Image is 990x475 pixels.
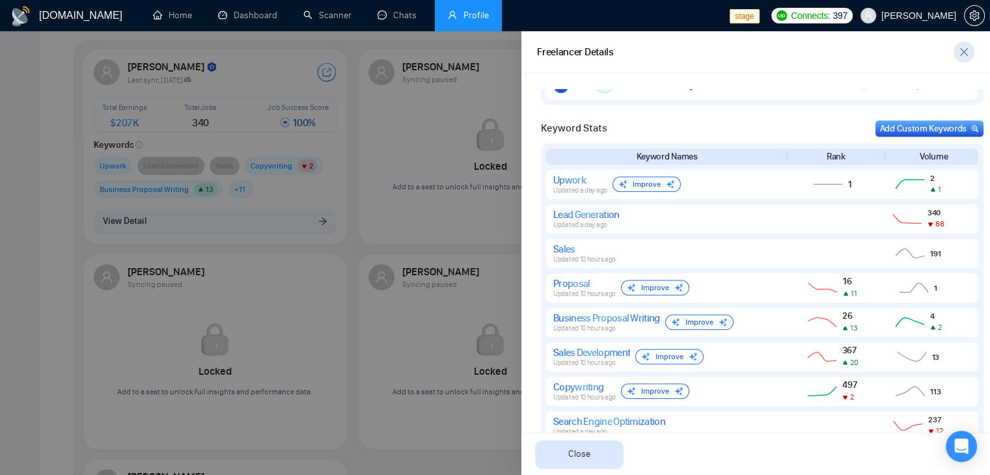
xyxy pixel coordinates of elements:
a: messageChats [378,10,422,21]
a: setting [964,10,985,21]
span: 12 [936,426,942,435]
div: Search Engine Optimization [553,415,665,428]
button: setting [964,5,985,26]
span: Close [568,447,590,461]
span: 2 [850,392,854,401]
button: Close [535,441,624,468]
img: sparkle [641,352,650,361]
div: Rank [791,150,881,163]
span: 397 [832,8,847,23]
span: 2 [938,323,942,332]
span: Updated a day ago [553,221,607,229]
span: 13 [932,352,939,362]
span: Updated 10 hours ago [553,324,616,332]
span: Profile [463,10,489,21]
a: dashboardDashboard [218,10,277,21]
span: Keyword Stats [541,120,607,136]
span: Updated 10 hours ago [553,359,616,367]
span: 113 [930,387,941,396]
img: upwork-logo.png [777,10,787,21]
span: Updated 10 hours ago [553,290,616,298]
span: 191 [930,249,941,258]
span: 1 [938,185,941,194]
span: user [448,10,457,20]
a: searchScanner [303,10,351,21]
span: Updated a day ago [553,186,607,195]
div: Open Intercom Messenger [946,431,977,462]
span: 340 [928,208,944,217]
img: sparkle [719,318,728,327]
span: setting [965,10,984,21]
div: Improve [635,349,704,364]
img: logo [10,6,31,27]
div: Improve [621,280,689,295]
div: Proposal [553,277,616,290]
span: Updated 10 hours ago [553,393,616,401]
button: Add Custom Keywords [875,120,983,137]
img: sparkle [674,283,683,292]
span: 1 [848,179,852,190]
span: 20 [850,358,859,367]
span: close [954,47,974,57]
span: 13 [850,323,858,332]
div: Upwork [553,174,607,186]
span: stage [730,9,759,23]
img: sparkle [666,180,675,189]
span: 1 [934,283,937,293]
div: Improve [621,383,689,399]
span: 2 [930,173,941,183]
div: Lead Generation [553,208,620,221]
img: sparkle [689,352,698,361]
div: Improve [665,314,734,330]
span: 12 [581,81,588,90]
span: 88 [935,219,944,228]
span: 26 [842,310,857,321]
span: 367 [842,345,858,356]
span: 497 [842,379,857,390]
a: homeHome [153,10,192,21]
div: Freelancer Details [537,44,614,61]
div: Keyword Names [551,150,782,163]
button: close [954,42,974,62]
span: 237 [928,414,942,424]
span: Connects: [791,8,830,23]
img: sparkle [671,318,680,327]
div: Sales Development [553,346,630,359]
span: 11 [851,289,857,298]
img: sparkle [627,387,636,396]
div: Copywriting [553,381,616,393]
div: Sales [553,243,616,255]
span: Updated 10 hours ago [553,255,616,264]
div: Add Custom Keywords [880,122,979,135]
img: sparkle [674,387,683,396]
span: user [864,11,873,20]
div: Business Proposal Writing [553,312,660,324]
span: Updated a day ago [553,428,607,436]
div: Volume [889,150,978,163]
div: Improve [612,176,681,192]
span: 16 [843,276,857,287]
img: sparkle [618,180,627,189]
img: sparkle [627,283,636,292]
span: 4 [930,311,942,321]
